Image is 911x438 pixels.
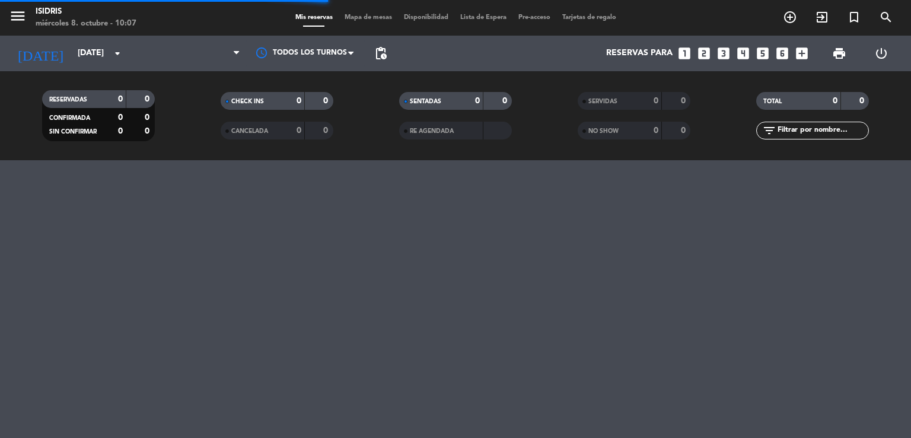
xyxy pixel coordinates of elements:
[696,46,712,61] i: looks_two
[323,126,330,135] strong: 0
[374,46,388,61] span: pending_actions
[49,129,97,135] span: SIN CONFIRMAR
[323,97,330,105] strong: 0
[410,128,454,134] span: RE AGENDADA
[454,14,512,21] span: Lista de Espera
[512,14,556,21] span: Pre-acceso
[763,99,782,104] span: TOTAL
[874,46,888,61] i: power_settings_new
[815,10,829,24] i: exit_to_app
[339,14,398,21] span: Mapa de mesas
[118,95,123,103] strong: 0
[36,18,136,30] div: miércoles 8. octubre - 10:07
[783,10,797,24] i: add_circle_outline
[297,126,301,135] strong: 0
[606,49,673,58] span: Reservas para
[289,14,339,21] span: Mis reservas
[118,113,123,122] strong: 0
[794,46,810,61] i: add_box
[145,127,152,135] strong: 0
[49,97,87,103] span: RESERVADAS
[677,46,692,61] i: looks_one
[231,128,268,134] span: CANCELADA
[588,99,617,104] span: SERVIDAS
[879,10,893,24] i: search
[681,97,688,105] strong: 0
[110,46,125,61] i: arrow_drop_down
[556,14,622,21] span: Tarjetas de regalo
[775,46,790,61] i: looks_6
[832,46,846,61] span: print
[859,97,867,105] strong: 0
[681,126,688,135] strong: 0
[118,127,123,135] strong: 0
[860,36,902,71] div: LOG OUT
[654,97,658,105] strong: 0
[847,10,861,24] i: turned_in_not
[9,7,27,29] button: menu
[755,46,770,61] i: looks_5
[475,97,480,105] strong: 0
[9,7,27,25] i: menu
[762,123,776,138] i: filter_list
[654,126,658,135] strong: 0
[588,128,619,134] span: NO SHOW
[833,97,837,105] strong: 0
[145,95,152,103] strong: 0
[716,46,731,61] i: looks_3
[49,115,90,121] span: CONFIRMADA
[410,99,441,104] span: SENTADAS
[145,113,152,122] strong: 0
[502,97,509,105] strong: 0
[9,40,72,66] i: [DATE]
[776,124,868,137] input: Filtrar por nombre...
[231,99,264,104] span: CHECK INS
[735,46,751,61] i: looks_4
[297,97,301,105] strong: 0
[398,14,454,21] span: Disponibilidad
[36,6,136,18] div: isidris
